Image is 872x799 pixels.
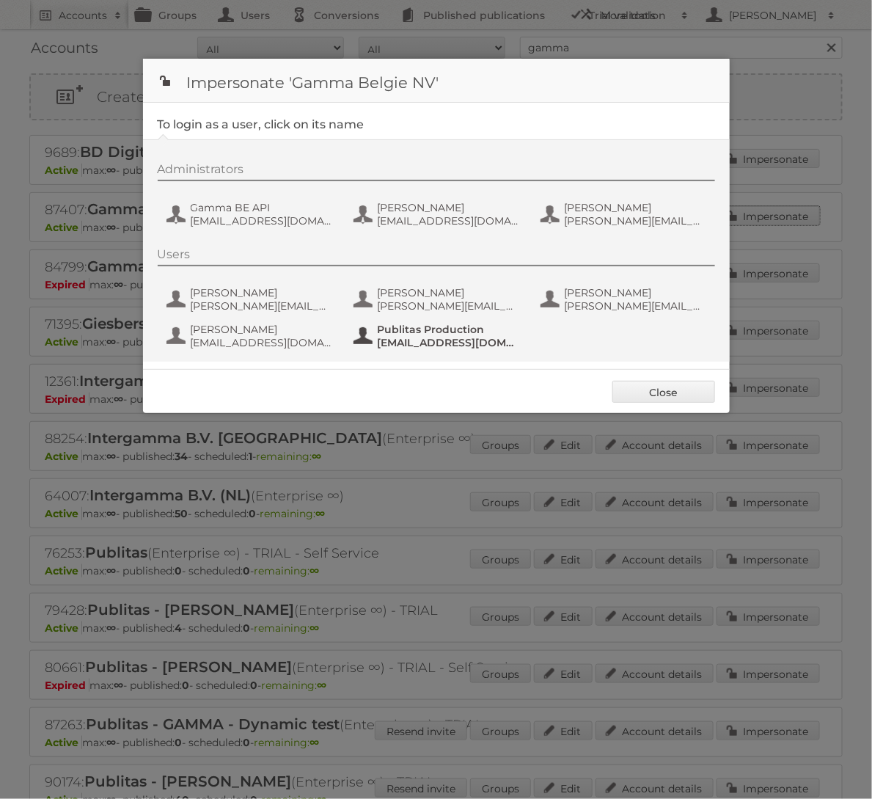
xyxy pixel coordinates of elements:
[565,201,707,214] span: [PERSON_NAME]
[378,201,520,214] span: [PERSON_NAME]
[191,214,333,227] span: [EMAIL_ADDRESS][DOMAIN_NAME]
[378,323,520,336] span: Publitas Production
[539,285,711,314] button: [PERSON_NAME] [PERSON_NAME][EMAIL_ADDRESS][DOMAIN_NAME]
[378,286,520,299] span: [PERSON_NAME]
[565,214,707,227] span: [PERSON_NAME][EMAIL_ADDRESS][DOMAIN_NAME]
[378,336,520,349] span: [EMAIL_ADDRESS][DOMAIN_NAME]
[191,201,333,214] span: Gamma BE API
[158,162,715,181] div: Administrators
[378,214,520,227] span: [EMAIL_ADDRESS][DOMAIN_NAME]
[352,200,524,229] button: [PERSON_NAME] [EMAIL_ADDRESS][DOMAIN_NAME]
[165,285,337,314] button: [PERSON_NAME] [PERSON_NAME][EMAIL_ADDRESS][DOMAIN_NAME]
[191,336,333,349] span: [EMAIL_ADDRESS][DOMAIN_NAME]
[352,285,524,314] button: [PERSON_NAME] [PERSON_NAME][EMAIL_ADDRESS][DOMAIN_NAME]
[352,321,524,351] button: Publitas Production [EMAIL_ADDRESS][DOMAIN_NAME]
[191,286,333,299] span: [PERSON_NAME]
[191,323,333,336] span: [PERSON_NAME]
[565,299,707,313] span: [PERSON_NAME][EMAIL_ADDRESS][DOMAIN_NAME]
[191,299,333,313] span: [PERSON_NAME][EMAIL_ADDRESS][DOMAIN_NAME]
[165,321,337,351] button: [PERSON_NAME] [EMAIL_ADDRESS][DOMAIN_NAME]
[539,200,711,229] button: [PERSON_NAME] [PERSON_NAME][EMAIL_ADDRESS][DOMAIN_NAME]
[378,299,520,313] span: [PERSON_NAME][EMAIL_ADDRESS][DOMAIN_NAME]
[612,381,715,403] a: Close
[158,117,364,131] legend: To login as a user, click on its name
[158,247,715,266] div: Users
[165,200,337,229] button: Gamma BE API [EMAIL_ADDRESS][DOMAIN_NAME]
[143,59,730,103] h1: Impersonate 'Gamma Belgie NV'
[565,286,707,299] span: [PERSON_NAME]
